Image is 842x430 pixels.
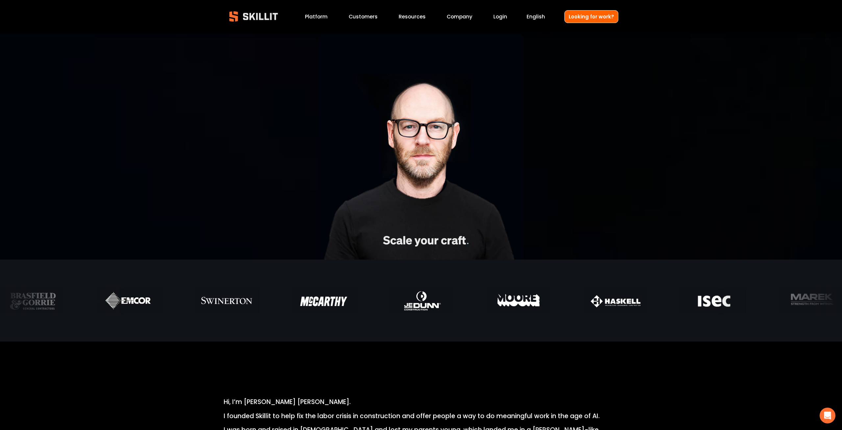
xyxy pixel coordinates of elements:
img: Skillit [224,7,284,26]
a: Customers [349,12,378,21]
a: Login [493,12,507,21]
a: Looking for work? [564,10,618,23]
a: folder dropdown [399,12,426,21]
div: Open Intercom Messenger [820,408,835,423]
a: Company [447,12,472,21]
span: English [527,13,545,20]
a: Platform [305,12,328,21]
p: I founded Skillit to help fix the labor crisis in construction and offer people a way to do meani... [224,411,618,421]
p: Hi, I’m [PERSON_NAME] [PERSON_NAME]. [224,397,618,407]
div: language picker [527,12,545,21]
span: Resources [399,13,426,20]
